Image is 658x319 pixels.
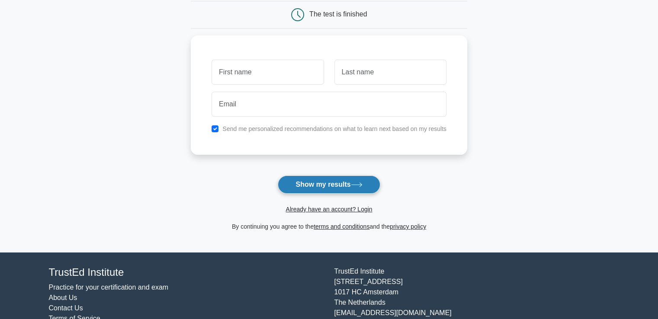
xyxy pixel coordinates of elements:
a: About Us [49,294,77,301]
a: privacy policy [390,223,426,230]
button: Show my results [278,175,380,194]
a: Practice for your certification and exam [49,284,169,291]
h4: TrustEd Institute [49,266,324,279]
label: Send me personalized recommendations on what to learn next based on my results [222,125,446,132]
a: Contact Us [49,304,83,312]
div: By continuing you agree to the and the [186,221,472,232]
a: Already have an account? Login [286,206,372,213]
div: The test is finished [309,10,367,18]
input: First name [212,60,324,85]
input: Email [212,92,446,117]
input: Last name [334,60,446,85]
a: terms and conditions [314,223,369,230]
